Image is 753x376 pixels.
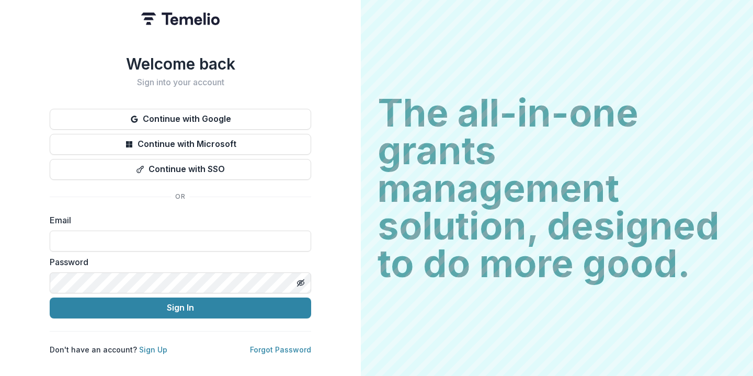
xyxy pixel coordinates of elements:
button: Continue with Google [50,109,311,130]
label: Email [50,214,305,226]
h1: Welcome back [50,54,311,73]
button: Toggle password visibility [292,275,309,291]
button: Sign In [50,298,311,318]
h2: Sign into your account [50,77,311,87]
button: Continue with Microsoft [50,134,311,155]
button: Continue with SSO [50,159,311,180]
img: Temelio [141,13,220,25]
label: Password [50,256,305,268]
a: Forgot Password [250,345,311,354]
p: Don't have an account? [50,344,167,355]
a: Sign Up [139,345,167,354]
